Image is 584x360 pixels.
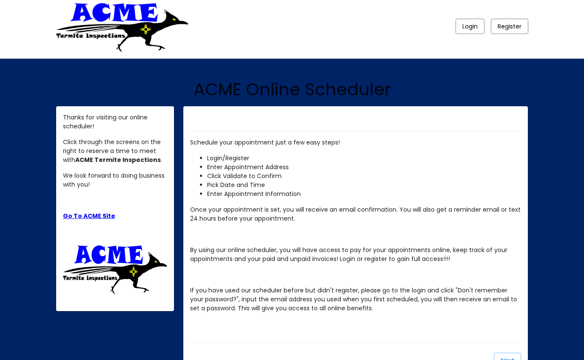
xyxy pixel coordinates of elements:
span: Login [462,23,478,31]
p: If you have used our scheduler before but didn't register, please go to the login and click "Don'... [190,286,521,313]
p: Once your appointment is set, you will receive an email confirmation. You will also get a reminde... [190,206,521,224]
button: Login [456,19,484,34]
li: Click Validate to Confirm [207,172,521,181]
p: Thanks for visiting our online scheduler! [63,113,168,131]
a: Go To ACME Site [63,212,115,221]
strong: ACME Termite Inspections [75,156,161,164]
span: Register [498,23,521,31]
p: We look forward to doing business with you! [63,172,168,190]
button: Register [491,19,528,34]
img: ttu_4460907765809774511.png [63,244,168,295]
p: Click through the screens on the right to reserve a time to meet with . [63,138,168,165]
li: Enter Appointment Information [207,190,521,199]
li: Pick Date and Time [207,181,521,190]
p: Schedule your appointment just a few easy steps! [190,139,521,147]
li: Login/Register [207,154,521,163]
li: Enter Appointment Address [207,163,521,172]
p: By using our online scheduler, you will have access to pay for your appointments online, keep tra... [190,246,521,264]
h1: ACME Online Scheduler [56,79,528,100]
